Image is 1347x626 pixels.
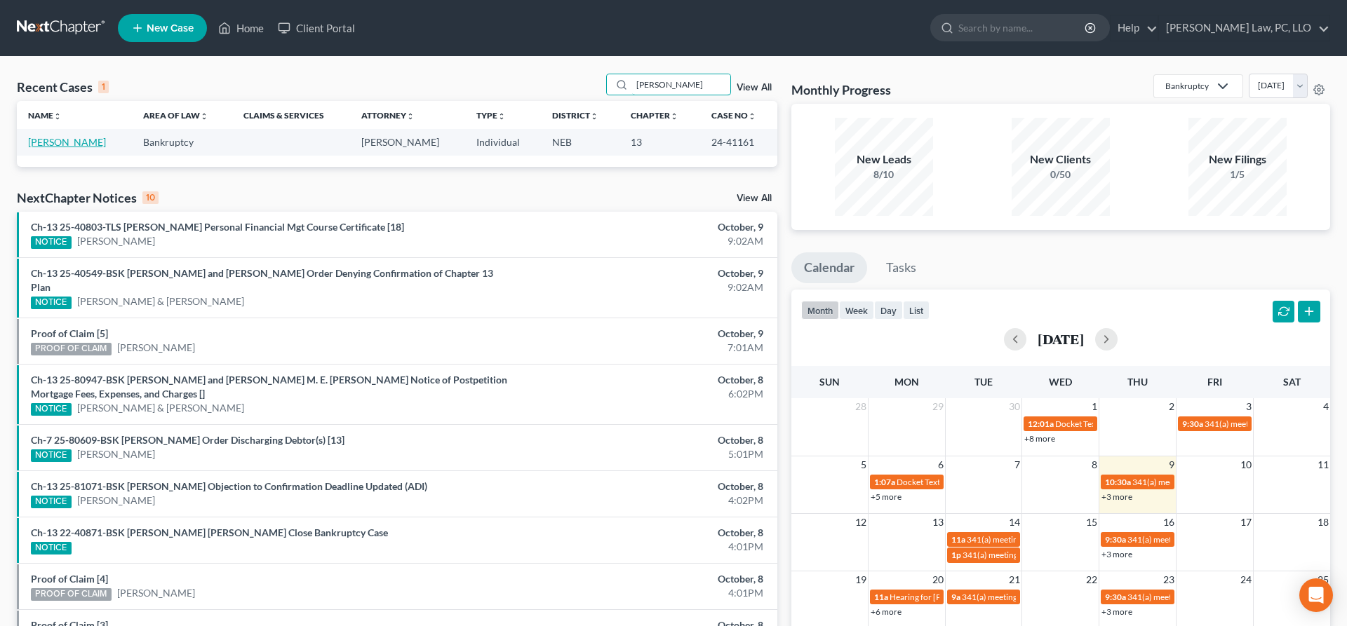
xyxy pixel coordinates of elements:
[528,280,763,294] div: 9:02AM
[737,83,772,93] a: View All
[1162,514,1176,531] span: 16
[835,168,933,182] div: 8/10
[1105,592,1126,602] span: 9:30a
[1239,456,1253,473] span: 10
[528,266,763,280] div: October, 9
[31,374,507,400] a: Ch-13 25-80947-BSK [PERSON_NAME] and [PERSON_NAME] M. E. [PERSON_NAME] Notice of Postpetition Mor...
[1105,534,1126,545] span: 9:30a
[791,252,867,283] a: Calendar
[1182,419,1203,429] span: 9:30a
[1207,376,1222,388] span: Fri
[619,129,700,155] td: 13
[31,403,72,416] div: NOTICE
[1101,606,1132,617] a: +3 more
[874,301,903,320] button: day
[835,151,933,168] div: New Leads
[28,136,106,148] a: [PERSON_NAME]
[1127,534,1263,545] span: 341(a) meeting for [PERSON_NAME]
[1167,456,1176,473] span: 9
[17,189,159,206] div: NextChapter Notices
[1299,578,1333,612] div: Open Intercom Messenger
[1049,376,1072,388] span: Wed
[854,398,868,415] span: 28
[1188,151,1287,168] div: New Filings
[748,112,756,121] i: unfold_more
[1205,419,1340,429] span: 341(a) meeting for [PERSON_NAME]
[31,588,112,601] div: PROOF OF CLAIM
[476,110,506,121] a: Typeunfold_more
[962,592,1172,602] span: 341(a) meeting for [PERSON_NAME] & [PERSON_NAME]
[897,477,1097,487] span: Docket Text: for [PERSON_NAME] & [PERSON_NAME]
[1085,514,1099,531] span: 15
[894,376,919,388] span: Mon
[28,110,62,121] a: Nameunfold_more
[132,129,232,155] td: Bankruptcy
[77,447,155,461] a: [PERSON_NAME]
[859,456,868,473] span: 5
[77,401,244,415] a: [PERSON_NAME] & [PERSON_NAME]
[53,112,62,121] i: unfold_more
[854,571,868,588] span: 19
[1038,332,1084,346] h2: [DATE]
[528,234,763,248] div: 9:02AM
[31,449,72,462] div: NOTICE
[528,433,763,447] div: October, 8
[1101,491,1132,502] a: +3 more
[31,267,493,293] a: Ch-13 25-40549-BSK [PERSON_NAME] and [PERSON_NAME] Order Denying Confirmation of Chapter 13 Plan
[871,606,902,617] a: +6 more
[839,301,874,320] button: week
[1085,571,1099,588] span: 22
[632,74,730,95] input: Search by name...
[700,129,777,155] td: 24-41161
[1283,376,1301,388] span: Sat
[791,81,891,98] h3: Monthly Progress
[958,15,1087,41] input: Search by name...
[406,112,415,121] i: unfold_more
[1188,168,1287,182] div: 1/5
[98,81,109,93] div: 1
[528,540,763,554] div: 4:01PM
[967,534,1177,545] span: 341(a) meeting for [PERSON_NAME] & [PERSON_NAME]
[147,23,194,34] span: New Case
[31,327,108,339] a: Proof of Claim [5]
[541,129,619,155] td: NEB
[801,301,839,320] button: month
[528,447,763,461] div: 5:01PM
[31,343,112,355] div: PROOF OF CLAIM
[528,387,763,401] div: 6:02PM
[1007,514,1021,531] span: 14
[497,112,506,121] i: unfold_more
[1165,80,1209,92] div: Bankruptcy
[1316,571,1330,588] span: 25
[1013,456,1021,473] span: 7
[903,301,930,320] button: list
[528,327,763,341] div: October, 9
[528,341,763,355] div: 7:01AM
[1012,168,1110,182] div: 0/50
[1322,398,1330,415] span: 4
[871,491,902,502] a: +5 more
[143,110,208,121] a: Area of Lawunfold_more
[142,191,159,204] div: 10
[528,479,763,494] div: October, 8
[271,15,362,41] a: Client Portal
[1007,398,1021,415] span: 30
[1127,376,1148,388] span: Thu
[1159,15,1329,41] a: [PERSON_NAME] Law, PC, LLO
[590,112,598,121] i: unfold_more
[528,494,763,508] div: 4:02PM
[31,480,427,492] a: Ch-13 25-81071-BSK [PERSON_NAME] Objection to Confirmation Deadline Updated (ADI)
[528,586,763,600] div: 4:01PM
[31,526,388,538] a: Ch-13 22-40871-BSK [PERSON_NAME] [PERSON_NAME] Close Bankruptcy Case
[31,297,72,309] div: NOTICE
[951,550,961,560] span: 1p
[1162,571,1176,588] span: 23
[77,234,155,248] a: [PERSON_NAME]
[31,221,404,233] a: Ch-13 25-40803-TLS [PERSON_NAME] Personal Financial Mgt Course Certificate [18]
[1007,571,1021,588] span: 21
[1239,571,1253,588] span: 24
[350,129,465,155] td: [PERSON_NAME]
[528,220,763,234] div: October, 9
[1090,456,1099,473] span: 8
[874,477,895,487] span: 1:07a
